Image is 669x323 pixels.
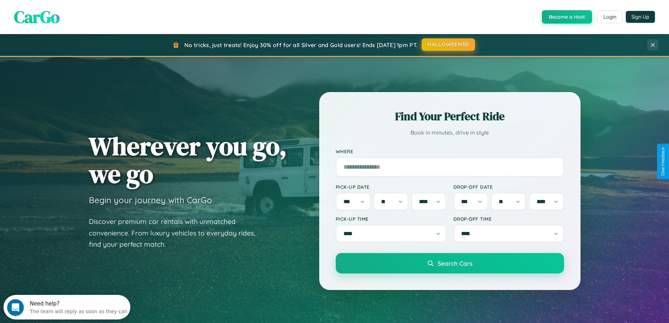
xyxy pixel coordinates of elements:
[336,253,564,273] button: Search Cars
[438,259,472,267] span: Search Cars
[336,109,564,124] h2: Find Your Perfect Ride
[336,184,446,190] label: Pick-up Date
[89,195,212,205] h3: Begin your journey with CarGo
[26,12,124,19] div: The team will reply as soon as they can
[89,216,264,250] p: Discover premium car rentals with unmatched convenience. From luxury vehicles to everyday rides, ...
[4,295,130,319] iframe: Intercom live chat discovery launcher
[453,216,564,222] label: Drop-off Time
[336,128,564,138] p: Book in minutes, drive in style
[3,3,131,22] div: Open Intercom Messenger
[597,11,622,23] button: Login
[336,148,564,154] label: Where
[453,184,564,190] label: Drop-off Date
[542,10,592,24] button: Become a Host
[626,11,655,23] button: Sign Up
[184,41,418,49] span: No tricks, just treats! Enjoy 30% off for all Silver and Gold users! Ends [DATE] 1pm PT.
[14,5,60,28] span: CarGo
[89,132,287,188] h1: Wherever you go, we go
[26,6,124,12] div: Need help?
[7,299,24,316] iframe: Intercom live chat
[661,147,665,176] div: Give Feedback
[422,38,475,51] button: HALLOWEEN30
[336,216,446,222] label: Pick-up Time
